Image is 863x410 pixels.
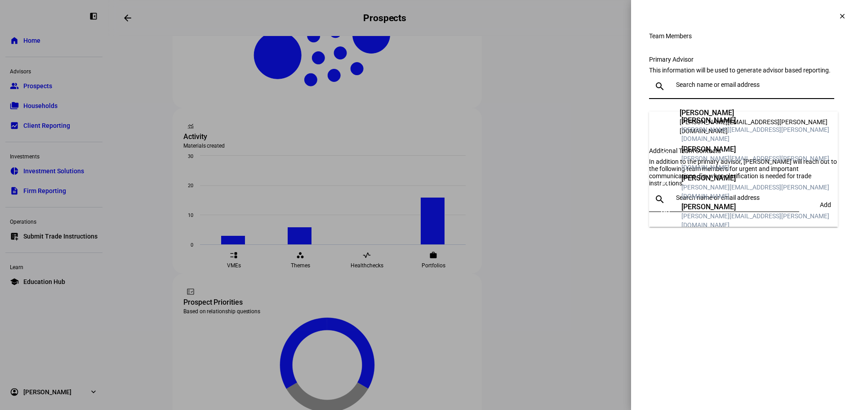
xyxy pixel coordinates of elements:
[649,32,845,40] div: Team Members
[649,67,845,74] div: This information will be used to generate advisor based reporting.
[676,81,831,88] input: Search name or email address
[681,174,831,183] div: [PERSON_NAME]
[656,145,674,163] div: CG
[681,116,831,125] div: [PERSON_NAME]
[681,183,831,201] div: [PERSON_NAME][EMAIL_ADDRESS][PERSON_NAME][DOMAIN_NAME]
[656,174,674,192] div: DY
[681,203,831,212] div: [PERSON_NAME]
[654,108,672,126] div: HK
[681,212,831,230] div: [PERSON_NAME][EMAIL_ADDRESS][PERSON_NAME][DOMAIN_NAME]
[656,116,674,134] div: BH
[649,56,845,63] div: Primary Advisor
[681,125,831,143] div: [PERSON_NAME][EMAIL_ADDRESS][PERSON_NAME][DOMAIN_NAME]
[656,203,674,221] div: DH
[681,154,831,172] div: [PERSON_NAME][EMAIL_ADDRESS][PERSON_NAME][DOMAIN_NAME]
[680,108,838,117] div: [PERSON_NAME]
[681,145,831,154] div: [PERSON_NAME]
[649,81,671,92] mat-icon: search
[838,12,846,20] mat-icon: clear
